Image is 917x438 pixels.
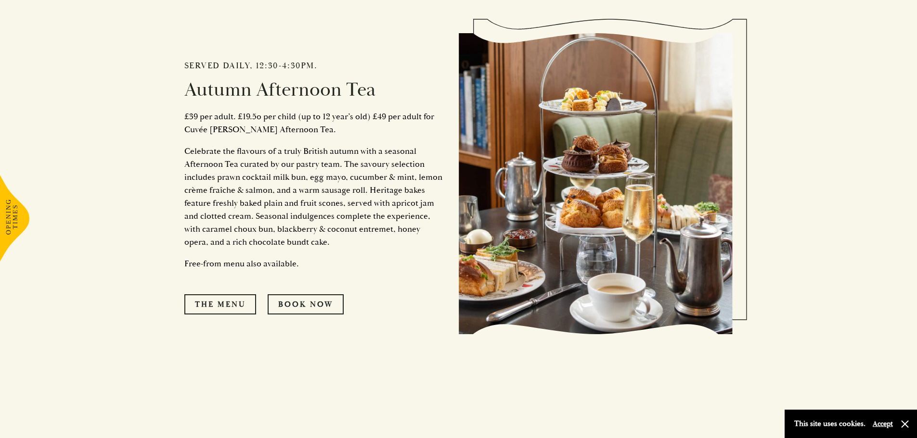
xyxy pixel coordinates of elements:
a: Book Now [268,294,344,314]
p: Celebrate the flavours of a truly British autumn with a seasonal Afternoon Tea curated by our pas... [184,145,444,249]
button: Close and accept [900,419,910,429]
a: The Menu [184,294,256,314]
h2: Autumn Afternoon Tea [184,78,444,101]
h2: Served daily, 12:30-4:30pm. [184,61,444,71]
p: This site uses cookies. [794,417,865,431]
button: Accept [873,419,893,428]
p: £39 per adult. £19.5o per child (up to 12 year’s old) £49 per adult for Cuvée [PERSON_NAME] After... [184,110,444,136]
p: Free-from menu also available. [184,257,444,270]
